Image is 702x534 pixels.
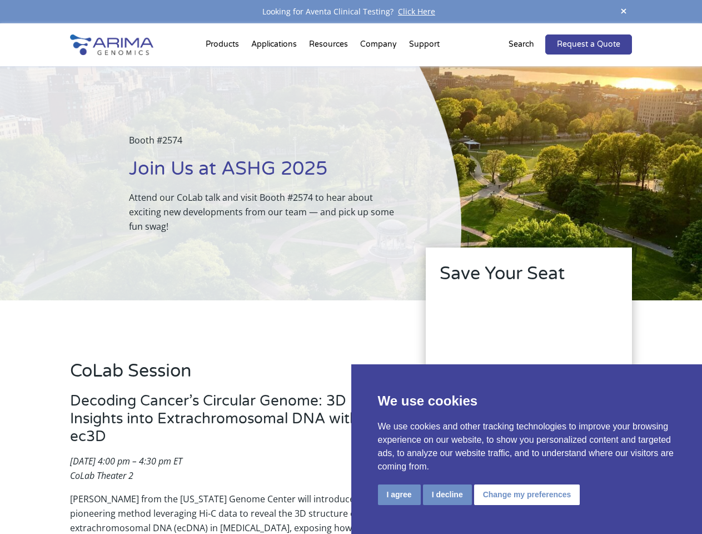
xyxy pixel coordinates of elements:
button: I agree [378,484,421,505]
p: Search [509,37,534,52]
button: I decline [423,484,472,505]
h2: CoLab Session [70,359,395,392]
em: CoLab Theater 2 [70,469,133,482]
a: Request a Quote [545,34,632,55]
em: [DATE] 4:00 pm – 4:30 pm ET [70,455,182,467]
p: Attend our CoLab talk and visit Booth #2574 to hear about exciting new developments from our team... [129,190,405,234]
a: Click Here [394,6,440,17]
div: Looking for Aventa Clinical Testing? [70,4,631,19]
img: Arima-Genomics-logo [70,34,153,55]
h3: Decoding Cancer’s Circular Genome: 3D Insights into Extrachromosomal DNA with ec3D [70,392,395,454]
p: We use cookies and other tracking technologies to improve your browsing experience on our website... [378,420,676,473]
p: Booth #2574 [129,133,405,156]
button: Change my preferences [474,484,580,505]
h1: Join Us at ASHG 2025 [129,156,405,190]
h2: Save Your Seat [440,261,618,295]
p: We use cookies [378,391,676,411]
